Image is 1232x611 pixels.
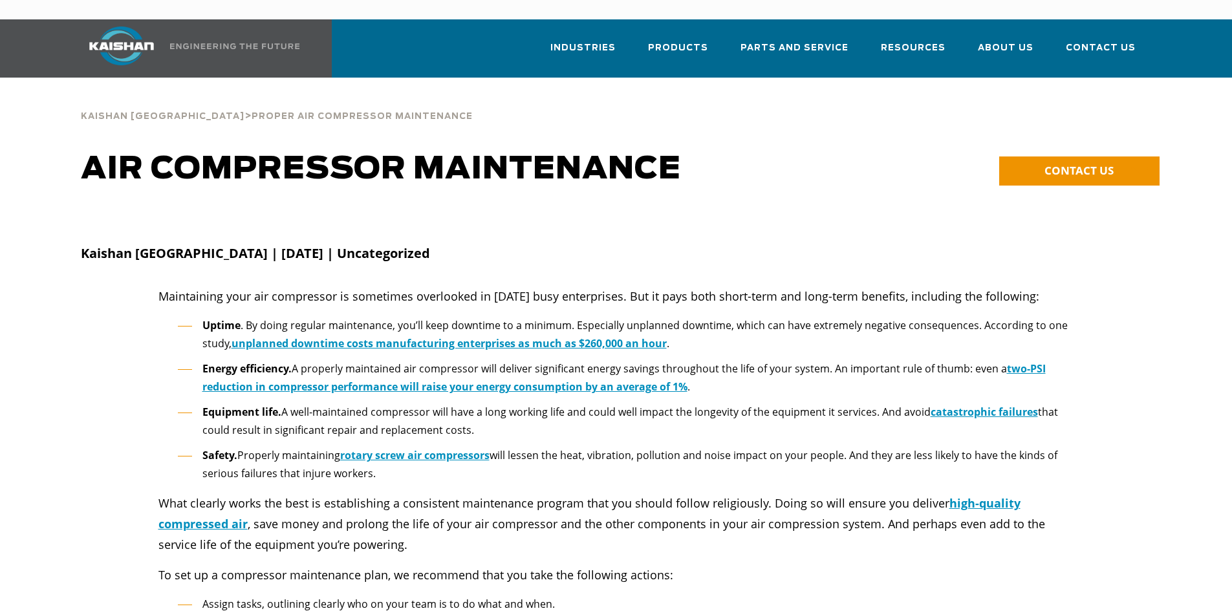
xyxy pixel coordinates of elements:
strong: Safety. [202,448,237,462]
span: About Us [978,41,1033,56]
a: Proper Air Compressor Maintenance [252,110,473,122]
li: Properly maintaining will lessen the heat, vibration, pollution and noise impact on your people. ... [178,446,1074,483]
li: . By doing regular maintenance, you’ll keep downtime to a minimum. Especially unplanned downtime,... [178,316,1074,353]
span: Products [648,41,708,56]
a: About Us [978,31,1033,75]
a: Parts and Service [740,31,848,75]
p: To set up a compressor maintenance plan, we recommend that you take the following actions: [158,564,1074,585]
img: kaishan logo [73,27,170,65]
a: rotary screw air compressors [340,448,490,462]
strong: Uptime [202,318,241,332]
a: unplanned downtime costs manufacturing enterprises as much as $260,000 an hour [232,336,667,350]
a: Kaishan USA [73,19,302,78]
span: Resources [881,41,946,56]
span: Kaishan [GEOGRAPHIC_DATA] [81,113,244,121]
b: Energy efficiency. [202,361,292,376]
a: CONTACT US [999,156,1160,186]
h1: AIR COMPRESSOR MAINTENANCE [81,151,761,188]
span: Parts and Service [740,41,848,56]
div: > [81,97,473,127]
a: Contact Us [1066,31,1136,75]
p: Maintaining your air compressor is sometimes overlooked in [DATE] busy enterprises. But it pays b... [158,286,1074,306]
span: Proper Air Compressor Maintenance [252,113,473,121]
a: catastrophic failures [931,405,1038,419]
strong: Kaishan [GEOGRAPHIC_DATA] | [DATE] | Uncategorized [81,244,430,262]
img: Engineering the future [170,43,299,49]
a: Kaishan [GEOGRAPHIC_DATA] [81,110,244,122]
span: CONTACT US [1044,163,1114,178]
p: What clearly works the best is establishing a consistent maintenance program that you should foll... [158,493,1074,555]
span: Industries [550,41,616,56]
a: Resources [881,31,946,75]
span: Contact Us [1066,41,1136,56]
a: Industries [550,31,616,75]
a: Products [648,31,708,75]
a: high-quality compressed air [158,495,1021,531]
li: A properly maintained air compressor will deliver significant energy savings throughout the life ... [178,359,1074,396]
strong: Equipment life. [202,405,281,419]
li: A well-maintained compressor will have a long working life and could well impact the longevity of... [178,403,1074,440]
